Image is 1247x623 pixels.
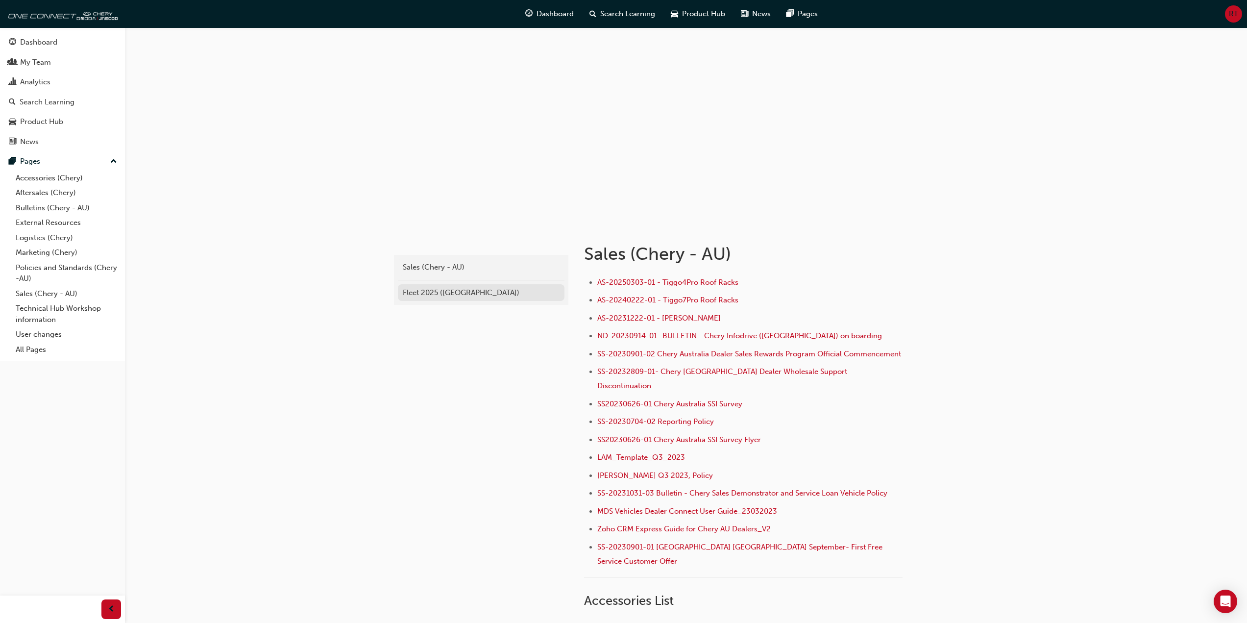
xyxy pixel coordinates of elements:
div: Pages [20,156,40,167]
span: Accessories List [584,593,674,608]
div: News [20,136,39,148]
div: Product Hub [20,116,63,127]
span: RT [1229,8,1238,20]
span: search-icon [9,98,16,107]
span: news-icon [9,138,16,147]
h1: Sales (Chery - AU) [584,243,905,265]
a: My Team [4,53,121,72]
div: Open Intercom Messenger [1214,590,1237,613]
a: Marketing (Chery) [12,245,121,260]
span: car-icon [671,8,678,20]
span: Dashboard [537,8,574,20]
a: AS-20250303-01 - Tiggo4Pro Roof Racks [597,278,738,287]
span: search-icon [589,8,596,20]
a: pages-iconPages [779,4,826,24]
span: pages-icon [9,157,16,166]
a: LAM_Template_Q3_2023 [597,453,685,462]
a: SS-20230901-01 [GEOGRAPHIC_DATA] [GEOGRAPHIC_DATA] September- First Free Service Customer Offer [597,543,884,566]
a: Product Hub [4,113,121,131]
span: Search Learning [600,8,655,20]
a: ND-20230914-01- BULLETIN - Chery Infodrive ([GEOGRAPHIC_DATA]) on boarding [597,331,882,340]
a: car-iconProduct Hub [663,4,733,24]
a: search-iconSearch Learning [582,4,663,24]
span: chart-icon [9,78,16,87]
a: SS20230626-01 Chery Australia SSI Survey [597,399,742,408]
div: My Team [20,57,51,68]
a: SS-20231031-03 Bulletin - Chery Sales Demonstrator and Service Loan Vehicle Policy [597,489,887,498]
a: SS-20232809-01- Chery [GEOGRAPHIC_DATA] Dealer Wholesale Support Discontinuation [597,367,849,390]
span: Pages [798,8,818,20]
div: Fleet 2025 ([GEOGRAPHIC_DATA]) [403,287,560,299]
a: Aftersales (Chery) [12,185,121,200]
a: All Pages [12,342,121,357]
a: Logistics (Chery) [12,230,121,246]
span: prev-icon [108,603,115,616]
button: DashboardMy TeamAnalyticsSearch LearningProduct HubNews [4,31,121,152]
div: Sales (Chery - AU) [403,262,560,273]
a: guage-iconDashboard [517,4,582,24]
button: Pages [4,152,121,171]
span: pages-icon [786,8,794,20]
a: Sales (Chery - AU) [12,286,121,301]
a: AS-20231222-01 - [PERSON_NAME] [597,314,721,323]
span: guage-icon [9,38,16,47]
a: Fleet 2025 ([GEOGRAPHIC_DATA]) [398,284,564,301]
span: up-icon [110,155,117,168]
a: AS-20240222-01 - Tiggo7Pro Roof Racks [597,296,738,304]
a: Policies and Standards (Chery -AU) [12,260,121,286]
div: Search Learning [20,97,74,108]
a: User changes [12,327,121,342]
a: Technical Hub Workshop information [12,301,121,327]
a: [PERSON_NAME] Q3 2023, Policy [597,471,713,480]
a: SS-20230901-02 Chery Australia Dealer Sales Rewards Program Official Commencement [597,349,901,358]
a: news-iconNews [733,4,779,24]
a: Sales (Chery - AU) [398,259,564,276]
div: Dashboard [20,37,57,48]
a: Zoho CRM Express Guide for Chery AU Dealers_V2 [597,524,771,533]
a: Search Learning [4,93,121,111]
span: News [752,8,771,20]
img: oneconnect [5,4,118,24]
a: Accessories (Chery) [12,171,121,186]
span: car-icon [9,118,16,126]
span: guage-icon [525,8,533,20]
div: Analytics [20,76,50,88]
a: SS-20230704-02 Reporting Policy [597,417,714,426]
a: Bulletins (Chery - AU) [12,200,121,216]
a: MDS Vehicles Dealer Connect User Guide_23032023 [597,507,777,516]
span: Product Hub [682,8,725,20]
span: people-icon [9,58,16,67]
a: SS20230626-01 Chery Australia SSI Survey Flyer [597,435,761,444]
button: RT [1225,5,1242,23]
a: Dashboard [4,33,121,51]
a: News [4,133,121,151]
a: Analytics [4,73,121,91]
span: news-icon [741,8,748,20]
a: External Resources [12,215,121,230]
